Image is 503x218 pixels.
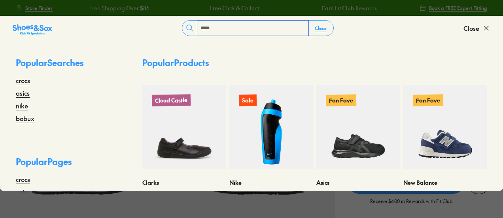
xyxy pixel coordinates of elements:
button: Gorgias live chat [4,3,28,27]
a: Sale [229,85,313,169]
a: Contend 9 Black Pre-School [316,190,400,199]
button: Clear [308,21,333,35]
a: Nike Waterbottle 600ml [229,190,313,199]
a: Earn Fit Club Rewards [321,4,377,12]
a: Cloud Castle Bailee [142,190,226,199]
p: Sale [239,95,257,106]
a: Free Click & Collect [210,4,259,12]
a: bobux [16,114,34,123]
span: Store Finder [25,4,53,11]
a: Store Finder [16,1,53,15]
a: asics [16,88,30,98]
p: Cloud Castle [152,94,191,106]
a: Free Shipping Over $85 [89,4,149,12]
a: crocs [16,174,30,184]
a: asics [16,187,30,197]
span: Book a FREE Expert Fitting [429,4,487,11]
p: Receive $6.00 in Rewards with Fit Club [370,197,452,212]
a: crocs [16,76,30,85]
p: Popular Pages [16,155,111,174]
p: Nike [229,178,313,187]
a: Fan Fave [316,85,400,169]
a: 313 V2 Infant [403,190,487,199]
p: Clarks [142,178,226,187]
button: Close [463,19,490,37]
p: Fan Fave [413,94,443,106]
p: Fan Fave [326,94,356,106]
a: Shoes &amp; Sox [13,22,52,34]
a: Fan Fave [403,85,487,169]
a: nike [16,101,28,110]
p: Popular Products [142,56,209,69]
span: Close [463,23,479,33]
a: Book a FREE Expert Fitting [420,1,487,15]
p: New Balance [403,178,487,187]
img: SNS_Logo_Responsive.svg [13,23,52,36]
p: Asics [316,178,400,187]
p: Popular Searches [16,56,111,76]
a: Cloud Castle [142,85,226,169]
